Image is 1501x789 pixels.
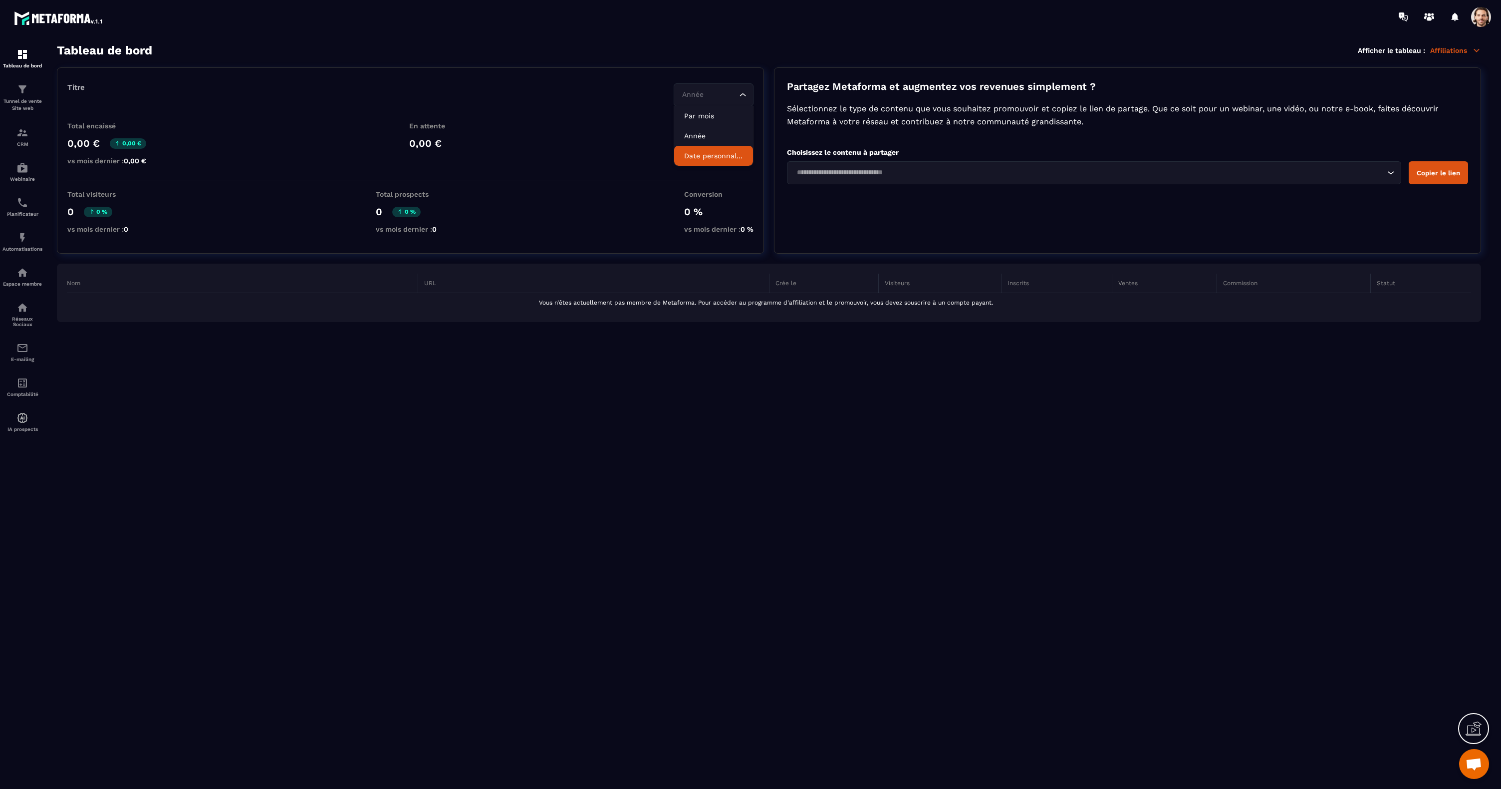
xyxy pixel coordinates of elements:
a: Mở cuộc trò chuyện [1459,749,1489,779]
th: Commission [1217,274,1371,293]
p: E-mailing [2,357,42,362]
th: URL [418,274,769,293]
p: En attente [409,122,445,130]
p: Tunnel de vente Site web [2,98,42,112]
p: CRM [2,141,42,147]
img: formation [16,83,28,95]
p: Sélectionnez le type de contenu que vous souhaitez promouvoir et copiez le lien de partage. Que c... [787,102,1468,128]
th: Nom [67,274,418,293]
p: 0 % [684,206,753,218]
img: accountant [16,377,28,389]
h3: Tableau de bord [57,43,152,57]
button: Copier le lien [1409,161,1468,184]
p: Titre [67,83,85,92]
a: formationformationTableau de bord [2,41,42,76]
img: automations [16,267,28,279]
img: formation [16,127,28,139]
p: 0 % [84,207,112,217]
img: formation [16,48,28,60]
a: accountantaccountantComptabilité [2,370,42,404]
p: 0,00 € [409,137,445,149]
a: formationformationCRM [2,119,42,154]
a: emailemailE-mailing [2,335,42,370]
span: 0,00 € [124,157,146,165]
p: Tableau de bord [2,63,42,68]
p: Afficher le tableau : [1358,46,1425,54]
p: Conversion [684,190,753,198]
p: Total visiteurs [67,190,128,198]
img: email [16,342,28,354]
p: vs mois dernier : [67,225,128,233]
p: Planificateur [2,211,42,217]
img: social-network [16,302,28,314]
th: Statut [1370,274,1471,293]
p: IA prospects [2,426,42,432]
a: schedulerschedulerPlanificateur [2,189,42,224]
p: Espace membre [2,281,42,287]
p: 0 [376,206,382,218]
span: 0 [432,225,437,233]
span: 0 % [741,225,753,233]
img: automations [16,162,28,174]
p: vs mois dernier : [684,225,753,233]
p: Comptabilité [2,392,42,397]
p: Affiliations [1430,46,1481,55]
p: Par mois [684,111,743,121]
p: 0 % [392,207,421,217]
th: Visiteurs [878,274,1001,293]
div: Search for option [674,83,753,106]
input: Search for option [793,167,1385,178]
p: Partagez Metaforma et augmentez vos revenues simplement ? [787,80,1468,92]
img: automations [16,232,28,244]
p: Total prospects [376,190,437,198]
p: Réseaux Sociaux [2,316,42,327]
p: 0,00 € [110,138,146,149]
p: vs mois dernier : [67,157,146,165]
p: Automatisations [2,246,42,252]
th: Ventes [1112,274,1217,293]
a: social-networksocial-networkRéseaux Sociaux [2,294,42,335]
input: Search for option [680,89,737,100]
p: 0,00 € [67,137,100,149]
a: formationformationTunnel de vente Site web [2,76,42,119]
p: Webinaire [2,176,42,182]
th: Inscrits [1001,274,1112,293]
img: scheduler [16,197,28,209]
p: Choisissez le contenu à partager [787,148,1468,156]
p: Total encaissé [67,122,146,130]
p: 0 [67,206,74,218]
a: automationsautomationsEspace membre [2,259,42,294]
p: Date personnalisée [684,151,743,161]
a: automationsautomationsWebinaire [2,154,42,189]
th: Crée le [769,274,878,293]
img: automations [16,412,28,424]
a: automationsautomationsAutomatisations [2,224,42,259]
img: logo [14,9,104,27]
div: Search for option [787,161,1401,184]
p: Vous n’êtes actuellement pas membre de Metaforma. Pour accéder au programme d’affiliation et le p... [67,299,1465,306]
p: vs mois dernier : [376,225,437,233]
p: Année [684,131,743,141]
span: 0 [124,225,128,233]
